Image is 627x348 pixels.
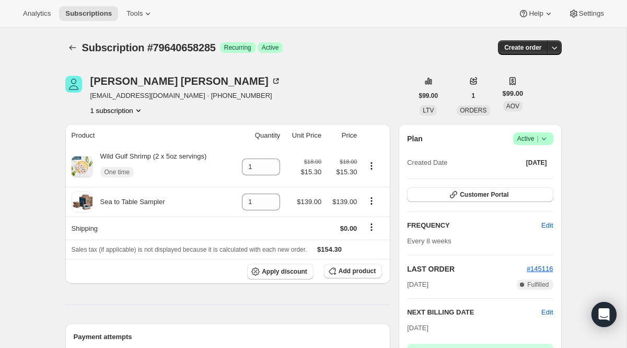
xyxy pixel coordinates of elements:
[506,103,519,110] span: AOV
[407,324,428,332] span: [DATE]
[407,237,451,245] span: Every 8 weeks
[537,134,538,143] span: |
[72,156,92,177] img: product img
[591,302,617,327] div: Open Intercom Messenger
[460,190,508,199] span: Customer Portal
[541,220,553,231] span: Edit
[65,124,233,147] th: Product
[579,9,604,18] span: Settings
[363,195,380,207] button: Product actions
[503,88,524,99] span: $99.00
[262,267,307,276] span: Apply discount
[328,167,357,177] span: $15.30
[262,43,279,52] span: Active
[17,6,57,21] button: Analytics
[65,9,112,18] span: Subscriptions
[517,133,549,144] span: Active
[317,245,342,253] span: $154.30
[324,124,360,147] th: Price
[297,198,321,206] span: $139.00
[92,151,207,183] div: Wild Gulf Shrimp (2 x 5oz servings)
[363,160,380,172] button: Product actions
[65,76,82,93] span: Rebecca Lynch
[74,332,382,342] h2: Payment attempts
[92,197,165,207] div: Sea to Table Sampler
[65,217,233,240] th: Shipping
[90,76,281,86] div: [PERSON_NAME] [PERSON_NAME]
[504,43,541,52] span: Create order
[304,159,321,165] small: $18.00
[224,43,251,52] span: Recurring
[407,158,447,168] span: Created Date
[423,107,434,114] span: LTV
[340,224,357,232] span: $0.00
[332,198,357,206] span: $139.00
[82,42,216,53] span: Subscription #79640658285
[498,40,548,55] button: Create order
[407,187,553,202] button: Customer Portal
[529,9,543,18] span: Help
[90,105,144,116] button: Product actions
[65,40,80,55] button: Subscriptions
[283,124,324,147] th: Unit Price
[300,167,321,177] span: $15.30
[407,133,423,144] h2: Plan
[526,159,547,167] span: [DATE]
[72,246,307,253] span: Sales tax (if applicable) is not displayed because it is calculated with each new order.
[120,6,159,21] button: Tools
[59,6,118,21] button: Subscriptions
[472,92,475,100] span: 1
[407,264,527,274] h2: LAST ORDER
[562,6,610,21] button: Settings
[232,124,283,147] th: Quantity
[413,88,445,103] button: $99.00
[407,220,541,231] h2: FREQUENCY
[460,107,486,114] span: ORDERS
[407,307,541,318] h2: NEXT BILLING DATE
[512,6,560,21] button: Help
[407,279,428,290] span: [DATE]
[419,92,438,100] span: $99.00
[324,264,382,278] button: Add product
[527,264,553,274] button: #145116
[90,91,281,101] span: [EMAIL_ADDRESS][DOMAIN_NAME] · [PHONE_NUMBER]
[126,9,143,18] span: Tools
[520,155,553,170] button: [DATE]
[339,267,376,275] span: Add product
[363,221,380,233] button: Shipping actions
[247,264,313,279] button: Apply discount
[527,280,549,289] span: Fulfilled
[541,307,553,318] button: Edit
[340,159,357,165] small: $18.00
[466,88,482,103] button: 1
[535,217,559,234] button: Edit
[527,265,553,273] a: #145116
[104,168,130,176] span: One time
[23,9,51,18] span: Analytics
